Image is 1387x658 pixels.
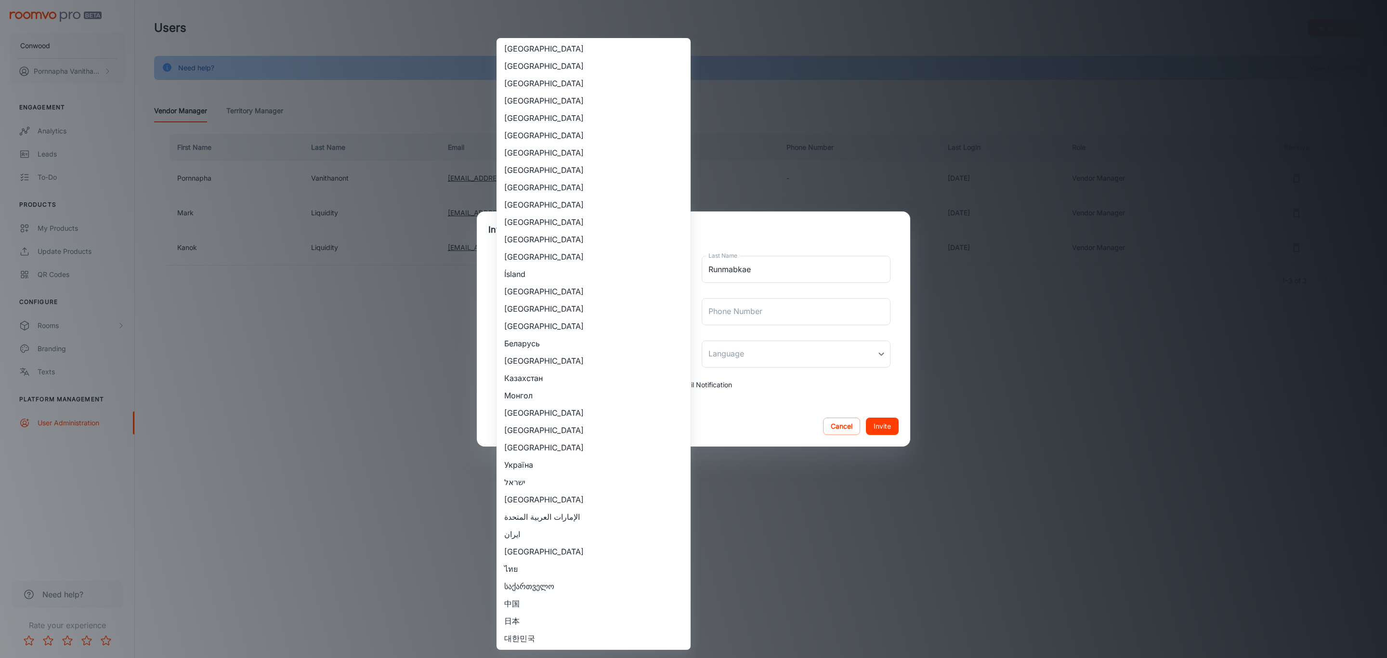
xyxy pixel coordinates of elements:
li: [GEOGRAPHIC_DATA] [497,109,691,127]
li: [GEOGRAPHIC_DATA] [497,231,691,248]
li: [GEOGRAPHIC_DATA] [497,57,691,75]
li: Ísland [497,265,691,283]
li: საქართველო [497,578,691,595]
li: 中国 [497,595,691,612]
li: [GEOGRAPHIC_DATA] [497,421,691,439]
li: [GEOGRAPHIC_DATA] [497,40,691,57]
li: Беларусь [497,335,691,352]
li: Україна [497,456,691,474]
li: ایران [497,526,691,543]
li: [GEOGRAPHIC_DATA] [497,300,691,317]
li: [GEOGRAPHIC_DATA] [497,283,691,300]
li: [GEOGRAPHIC_DATA] [497,161,691,179]
li: [GEOGRAPHIC_DATA] [497,196,691,213]
li: [GEOGRAPHIC_DATA] [497,317,691,335]
li: [GEOGRAPHIC_DATA] [497,404,691,421]
li: [GEOGRAPHIC_DATA] [497,213,691,231]
li: Казахстан [497,369,691,387]
li: [GEOGRAPHIC_DATA] [497,352,691,369]
li: ไทย [497,560,691,578]
li: [GEOGRAPHIC_DATA] [497,127,691,144]
li: [GEOGRAPHIC_DATA] [497,179,691,196]
li: ישראל [497,474,691,491]
li: [GEOGRAPHIC_DATA] [497,491,691,508]
li: 日本 [497,612,691,630]
li: [GEOGRAPHIC_DATA] [497,75,691,92]
li: [GEOGRAPHIC_DATA] [497,92,691,109]
li: Монгол [497,387,691,404]
li: [GEOGRAPHIC_DATA] [497,543,691,560]
li: الإمارات العربية المتحدة [497,508,691,526]
li: [GEOGRAPHIC_DATA] [497,439,691,456]
li: 대한민국 [497,630,691,647]
li: [GEOGRAPHIC_DATA] [497,144,691,161]
li: [GEOGRAPHIC_DATA] [497,248,691,265]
